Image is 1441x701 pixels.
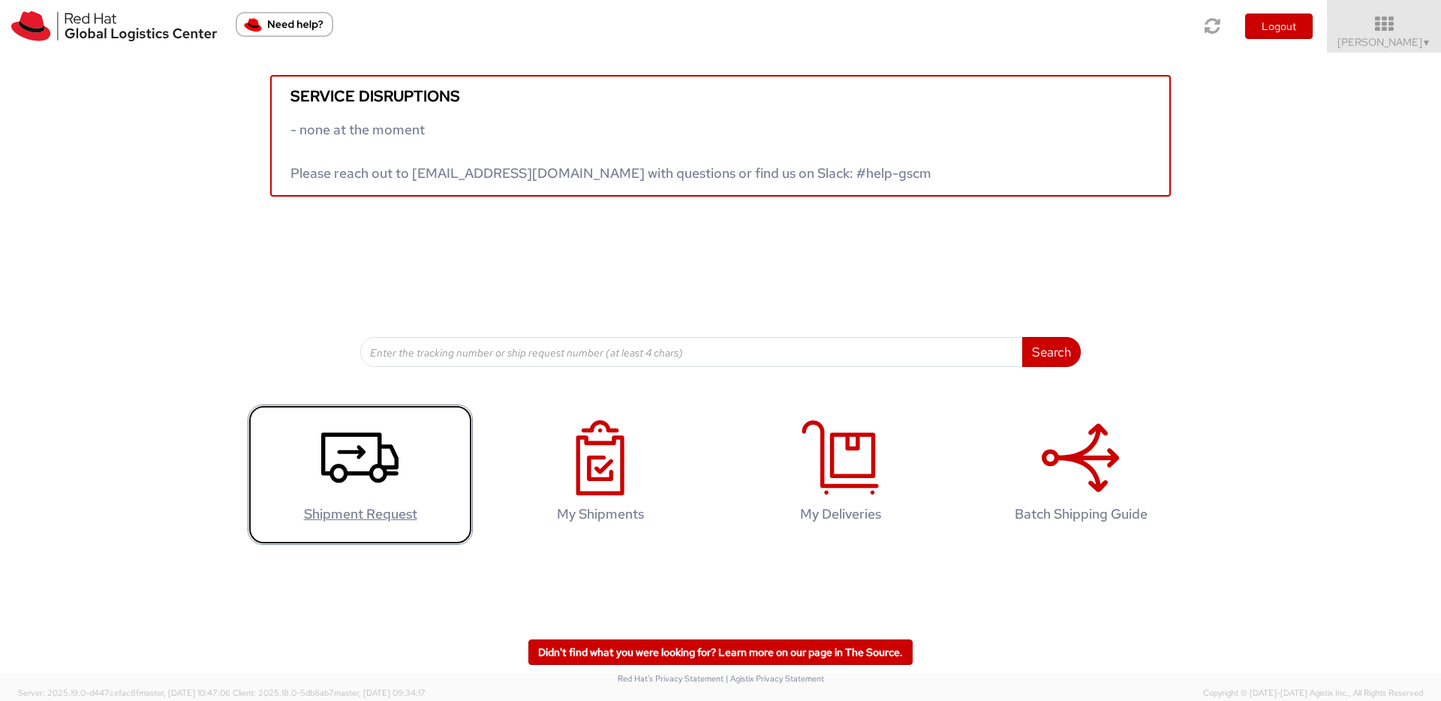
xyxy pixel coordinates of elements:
[968,405,1193,545] a: Batch Shipping Guide
[360,337,1023,367] input: Enter the tracking number or ship request number (at least 4 chars)
[248,405,473,545] a: Shipment Request
[728,405,953,545] a: My Deliveries
[1337,35,1431,49] span: [PERSON_NAME]
[236,12,333,37] button: Need help?
[139,687,230,698] span: master, [DATE] 10:47:06
[290,121,931,182] span: - none at the moment Please reach out to [EMAIL_ADDRESS][DOMAIN_NAME] with questions or find us o...
[290,88,1151,104] h5: Service disruptions
[334,687,426,698] span: master, [DATE] 09:34:17
[11,11,217,41] img: rh-logistics-00dfa346123c4ec078e1.svg
[1422,37,1431,49] span: ▼
[263,507,457,522] h4: Shipment Request
[984,507,1178,522] h4: Batch Shipping Guide
[1245,14,1313,39] button: Logout
[528,639,913,665] a: Didn't find what you were looking for? Learn more on our page in The Source.
[1022,337,1081,367] button: Search
[233,687,426,698] span: Client: 2025.18.0-5db8ab7
[18,687,230,698] span: Server: 2025.19.0-d447cefac8f
[488,405,713,545] a: My Shipments
[726,673,824,684] a: | Agistix Privacy Statement
[270,75,1171,197] a: Service disruptions - none at the moment Please reach out to [EMAIL_ADDRESS][DOMAIN_NAME] with qu...
[1203,687,1423,699] span: Copyright © [DATE]-[DATE] Agistix Inc., All Rights Reserved
[744,507,937,522] h4: My Deliveries
[618,673,724,684] a: Red Hat's Privacy Statement
[504,507,697,522] h4: My Shipments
